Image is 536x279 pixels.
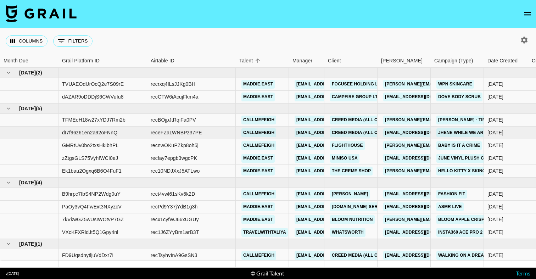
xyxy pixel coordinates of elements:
[378,54,431,68] div: Booker
[241,80,275,89] a: maddie.east
[241,228,288,237] a: travelwithtaliya
[434,54,473,68] div: Campaign (Type)
[295,154,374,163] a: [EMAIL_ADDRESS][DOMAIN_NAME]
[151,216,199,223] div: recx1cyfWJ66xUGUy
[6,35,48,47] button: Select columns
[383,215,499,224] a: [PERSON_NAME][EMAIL_ADDRESS][DOMAIN_NAME]
[383,190,499,199] a: [EMAIL_ADDRESS][PERSON_NAME][DOMAIN_NAME]
[239,54,253,68] div: Talent
[151,229,199,236] div: rec1J6ZYyBm1arB3T
[383,167,535,175] a: [PERSON_NAME][EMAIL_ADDRESS][PERSON_NAME][DOMAIN_NAME]
[241,128,276,137] a: callmefeigh
[62,167,122,174] div: Ek1bau2Ogxq6B6O4FuF1
[487,54,518,68] div: Date Created
[330,116,404,124] a: Creed Media (All Campaigns)
[6,271,19,276] div: v [DATE]
[151,203,198,210] div: recPd9Y37jYdB1g3h
[62,93,124,100] div: dAZAR9oDDDjS6CWVuIu8
[324,54,378,68] div: Client
[436,228,507,237] a: Insta360 Ace Pro 2 Xplorer
[436,128,505,137] a: Jhene while we are young
[295,251,374,260] a: [EMAIL_ADDRESS][DOMAIN_NAME]
[147,54,236,68] div: Airtable ID
[295,167,374,175] a: [EMAIL_ADDRESS][DOMAIN_NAME]
[289,54,324,68] div: Manager
[241,93,275,101] a: maddie.east
[383,80,499,89] a: [PERSON_NAME][EMAIL_ADDRESS][DOMAIN_NAME]
[151,116,196,123] div: recBOjpJtRqiFa0PV
[241,141,276,150] a: callmefeigh
[295,215,374,224] a: [EMAIL_ADDRESS][DOMAIN_NAME]
[62,190,121,197] div: B9hrpc7fbS4NP2Wdg0uY
[436,80,474,89] a: WPN Skincare
[330,202,403,211] a: [DOMAIN_NAME] Services, LLC
[436,202,464,211] a: ASMR Live
[241,154,275,163] a: maddie.east
[292,54,312,68] div: Manager
[330,80,385,89] a: FOCUSEE HOLDING LTD
[487,190,503,197] div: 7/6/2025
[516,270,530,277] a: Terms
[53,35,93,47] button: Show filters
[62,252,113,259] div: FD9UqsdnytljuVdDxr7I
[4,178,13,188] button: hide children
[487,129,503,136] div: 6/19/2025
[62,116,125,123] div: TFMEeH18w27xYDJ7Rm2b
[330,251,404,260] a: Creed Media (All Campaigns)
[487,142,503,149] div: 6/9/2025
[151,129,202,136] div: receFZaLWNBPz37PE
[236,54,289,68] div: Talent
[19,179,36,186] span: [DATE]
[436,141,482,150] a: Baby is it a crime
[487,216,503,223] div: 7/16/2025
[62,203,122,210] div: PaOy3vQ4FwExt3NXyzcV
[241,116,276,124] a: callmefeigh
[295,80,374,89] a: [EMAIL_ADDRESS][DOMAIN_NAME]
[241,167,275,175] a: maddie.east
[383,116,499,124] a: [PERSON_NAME][EMAIL_ADDRESS][DOMAIN_NAME]
[151,80,195,88] div: recrxq4ILsJJKg0BH
[330,128,404,137] a: Creed Media (All Campaigns)
[36,240,42,247] span: ( 1 )
[62,129,117,136] div: dI7f96z61en2a92oFNnQ
[436,167,496,175] a: Hello Kitty X Skincare
[151,93,199,100] div: recCTW6iAcujFkm4a
[295,190,374,199] a: [EMAIL_ADDRESS][DOMAIN_NAME]
[330,215,375,224] a: Bloom Nutrition
[241,202,275,211] a: maddie.east
[383,228,463,237] a: [EMAIL_ADDRESS][DOMAIN_NAME]
[151,252,197,259] div: recTsyhvInA9GsSN3
[6,5,77,22] img: Grail Talent
[62,54,100,68] div: Grail Platform ID
[4,104,13,113] button: hide children
[330,190,370,199] a: [PERSON_NAME]
[487,93,503,100] div: 5/2/2025
[330,141,365,150] a: Flighthouse
[383,202,463,211] a: [EMAIL_ADDRESS][DOMAIN_NAME]
[383,251,463,260] a: [EMAIL_ADDRESS][DOMAIN_NAME]
[295,93,374,101] a: [EMAIL_ADDRESS][DOMAIN_NAME]
[251,270,284,277] div: © Grail Talent
[151,142,199,149] div: recnwOKuPZkp8oh5j
[295,202,374,211] a: [EMAIL_ADDRESS][DOMAIN_NAME]
[383,154,463,163] a: [EMAIL_ADDRESS][DOMAIN_NAME]
[295,116,374,124] a: [EMAIL_ADDRESS][DOMAIN_NAME]
[58,54,147,68] div: Grail Platform ID
[381,54,423,68] div: [PERSON_NAME]
[253,56,263,66] button: Sort
[487,252,503,259] div: 8/7/2025
[241,251,276,260] a: callmefeigh
[151,54,174,68] div: Airtable ID
[330,167,373,175] a: The Creme Shop
[484,54,528,68] div: Date Created
[36,179,42,186] span: ( 4 )
[295,228,374,237] a: [EMAIL_ADDRESS][DOMAIN_NAME]
[487,155,503,162] div: 6/9/2025
[330,93,383,101] a: Campfire Group LTD
[436,215,486,224] a: Bloom Apple Crisp
[19,69,36,76] span: [DATE]
[487,229,503,236] div: 7/10/2025
[4,54,28,68] div: Month Due
[62,142,118,149] div: GMRtUv0bo2txsHkIbhPL
[151,155,197,162] div: recfay7epgb3wgcPK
